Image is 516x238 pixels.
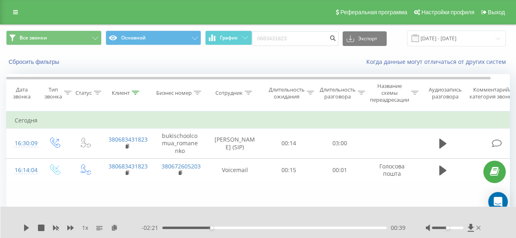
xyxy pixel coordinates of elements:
td: 00:14 [264,129,314,159]
div: Бизнес номер [156,90,192,96]
button: Все звонки [6,31,102,45]
span: - 02:21 [142,224,162,232]
span: 00:39 [391,224,405,232]
td: 03:00 [314,129,365,159]
span: Все звонки [20,35,47,41]
td: Voicemail [206,158,264,182]
div: Дата звонка [7,86,37,100]
td: 00:15 [264,158,314,182]
div: Тип звонка [44,86,62,100]
td: bukischoolcomua_romanenko [153,129,206,159]
div: Accessibility label [210,226,213,229]
td: 00:01 [314,158,365,182]
span: График [220,35,238,41]
td: Голосова пошта [365,158,419,182]
span: Настройки профиля [421,9,474,15]
div: Название схемы переадресации [370,83,409,103]
a: Когда данные могут отличаться от других систем [366,58,510,66]
a: 380672605203 [162,162,201,170]
div: Длительность ожидания [269,86,305,100]
td: [PERSON_NAME] (SIP) [206,129,264,159]
div: 16:14:04 [15,162,31,178]
div: Длительность разговора [320,86,356,100]
div: 16:30:09 [15,135,31,151]
div: Комментарий/категория звонка [468,86,516,100]
div: Accessibility label [446,226,450,229]
input: Поиск по номеру [252,31,339,46]
div: Статус [75,90,92,96]
button: График [205,31,252,45]
button: Экспорт [343,31,387,46]
span: Реферальная программа [340,9,407,15]
a: 380683431823 [109,162,148,170]
div: Аудиозапись разговора [425,86,465,100]
span: 1 x [82,224,88,232]
span: Выход [488,9,505,15]
div: Клиент [112,90,130,96]
div: Open Intercom Messenger [488,192,508,212]
div: Сотрудник [215,90,243,96]
a: 380683431823 [109,135,148,143]
button: Сбросить фильтры [6,58,63,66]
button: Основной [106,31,201,45]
